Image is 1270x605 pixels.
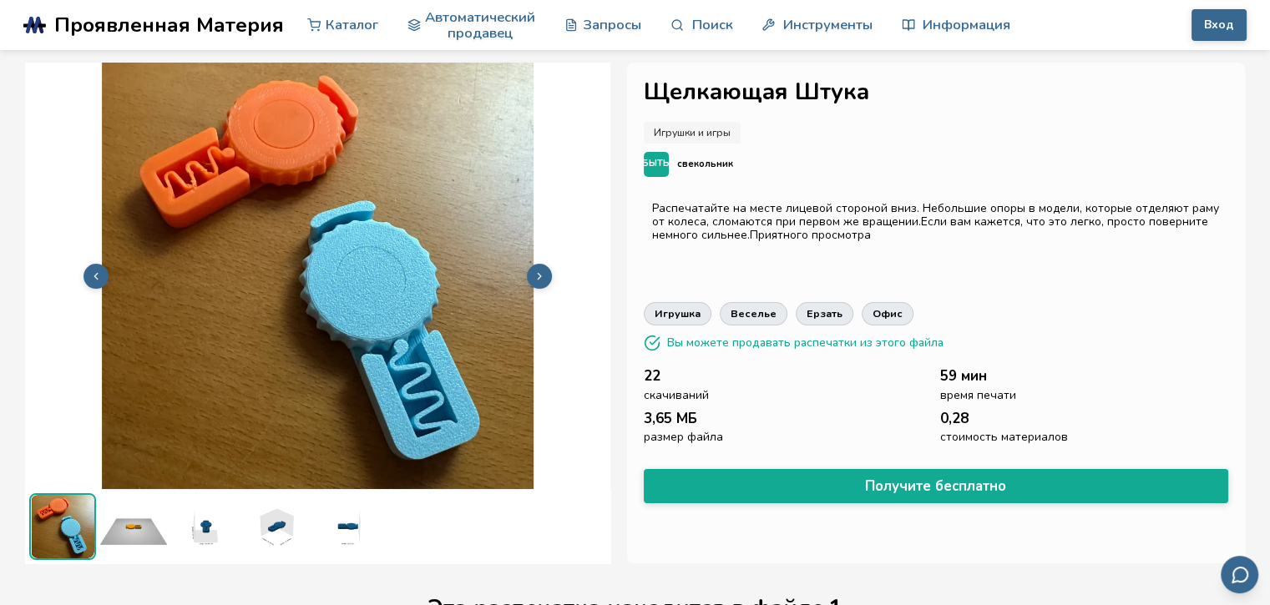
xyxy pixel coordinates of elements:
a: ерзать [796,302,853,325]
a: Офис [862,302,913,325]
ya-tr-span: время печати [940,389,1016,402]
button: Отправить отзыв по электронной почте [1221,556,1258,593]
img: 1_3D_Размеры [313,493,380,560]
a: игрушка [644,302,711,325]
ya-tr-span: Игрушки и игры [654,126,731,139]
ya-tr-span: Вход [1204,18,1234,32]
ya-tr-span: скачиваний [644,389,709,402]
ya-tr-span: свекольник [677,155,733,173]
ya-tr-span: Каталог [326,17,378,33]
ya-tr-span: Запросы [583,17,641,33]
a: веселье [720,302,787,325]
ya-tr-span: 59 мин [940,368,987,384]
ya-tr-span: 3,65 МБ [644,411,697,426]
img: 1_Печать_Предварительный просмотр [100,493,167,560]
ya-tr-span: Приятного просмотра [750,227,871,243]
ya-tr-span: Проявленная Материя [54,11,284,39]
ya-tr-span: 0,28 [940,411,969,426]
ya-tr-span: Вы можете продавать распечатки из этого файла [667,334,944,351]
ya-tr-span: игрушка [655,308,701,320]
ya-tr-span: Получите бесплатно [865,478,1006,494]
ya-tr-span: Информация [923,17,1010,33]
ya-tr-span: Поиск [691,17,732,33]
ya-tr-span: БЫТЬ [642,159,670,169]
a: Игрушки и игры [644,122,741,144]
ya-tr-span: Распечатайте на месте лицевой стороной вниз. Небольшие опоры в модели, которые отделяют раму от к... [652,200,1219,229]
ya-tr-span: ерзать [807,308,842,320]
img: 1_3D_Размеры [171,493,238,560]
ya-tr-span: стоимость материалов [940,431,1068,444]
ya-tr-span: 22 [644,368,660,384]
img: 1_3D_Размеры [242,493,309,560]
ya-tr-span: Если вам кажется, что это легко, просто поверните немного сильнее. [652,214,1208,243]
ya-tr-span: размер файла [644,431,723,444]
ya-tr-span: Офис [873,308,903,320]
ya-tr-span: Автоматический продавец [425,9,535,42]
button: Вход [1192,9,1247,41]
ya-tr-span: веселье [731,308,777,320]
ya-tr-span: Щелкающая Штука [644,79,869,105]
ya-tr-span: Инструменты [783,17,873,33]
button: Получите бесплатно [644,469,1228,503]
